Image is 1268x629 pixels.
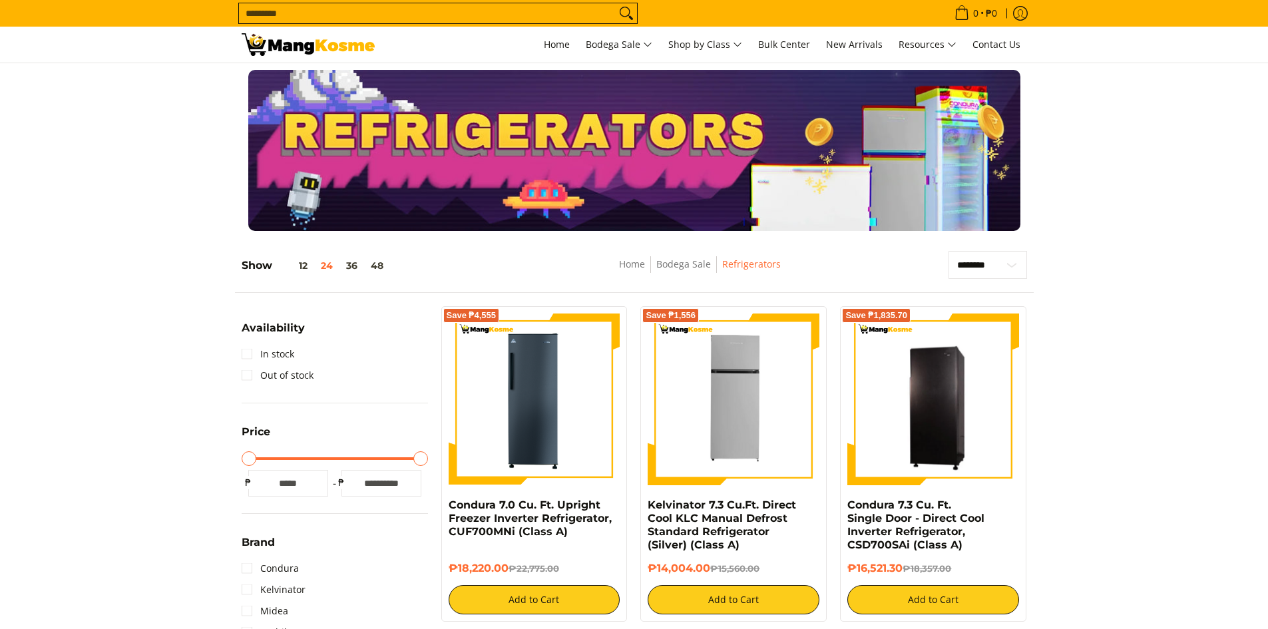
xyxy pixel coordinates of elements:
a: Bodega Sale [656,258,711,270]
span: • [951,6,1001,21]
span: Resources [899,37,956,53]
button: 36 [339,260,364,271]
nav: Breadcrumbs [522,256,878,286]
a: Condura 7.3 Cu. Ft. Single Door - Direct Cool Inverter Refrigerator, CSD700SAi (Class A) [847,499,984,551]
a: Home [619,258,645,270]
a: Midea [242,600,288,622]
a: Condura 7.0 Cu. Ft. Upright Freezer Inverter Refrigerator, CUF700MNi (Class A) [449,499,612,538]
span: Availability [242,323,305,333]
span: Brand [242,537,275,548]
del: ₱22,775.00 [509,563,559,574]
span: ₱ [242,476,255,489]
button: 48 [364,260,390,271]
span: 0 [971,9,980,18]
summary: Open [242,323,305,343]
img: Condura 7.3 Cu. Ft. Single Door - Direct Cool Inverter Refrigerator, CSD700SAi (Class A) [847,315,1019,483]
span: Price [242,427,270,437]
summary: Open [242,427,270,447]
del: ₱18,357.00 [903,563,951,574]
span: Save ₱1,835.70 [845,312,907,319]
a: Contact Us [966,27,1027,63]
nav: Main Menu [388,27,1027,63]
span: ₱ [335,476,348,489]
span: Home [544,38,570,51]
a: Out of stock [242,365,314,386]
a: Home [537,27,576,63]
img: Kelvinator 7.3 Cu.Ft. Direct Cool KLC Manual Defrost Standard Refrigerator (Silver) (Class A) [648,314,819,485]
span: Save ₱4,555 [447,312,497,319]
a: Condura [242,558,299,579]
a: Kelvinator 7.3 Cu.Ft. Direct Cool KLC Manual Defrost Standard Refrigerator (Silver) (Class A) [648,499,796,551]
button: Add to Cart [847,585,1019,614]
h6: ₱14,004.00 [648,562,819,575]
span: New Arrivals [826,38,883,51]
h5: Show [242,259,390,272]
span: ₱0 [984,9,999,18]
img: Bodega Sale Refrigerator l Mang Kosme: Home Appliances Warehouse Sale [242,33,375,56]
button: Add to Cart [449,585,620,614]
span: Bulk Center [758,38,810,51]
button: Search [616,3,637,23]
a: In stock [242,343,294,365]
a: Refrigerators [722,258,781,270]
span: Save ₱1,556 [646,312,696,319]
button: 12 [272,260,314,271]
h6: ₱18,220.00 [449,562,620,575]
span: Shop by Class [668,37,742,53]
a: Bulk Center [751,27,817,63]
summary: Open [242,537,275,558]
button: Add to Cart [648,585,819,614]
span: Contact Us [972,38,1020,51]
a: Resources [892,27,963,63]
a: New Arrivals [819,27,889,63]
a: Bodega Sale [579,27,659,63]
del: ₱15,560.00 [710,563,759,574]
a: Kelvinator [242,579,306,600]
h6: ₱16,521.30 [847,562,1019,575]
span: Bodega Sale [586,37,652,53]
button: 24 [314,260,339,271]
img: Condura 7.0 Cu. Ft. Upright Freezer Inverter Refrigerator, CUF700MNi (Class A) [449,314,620,485]
a: Shop by Class [662,27,749,63]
